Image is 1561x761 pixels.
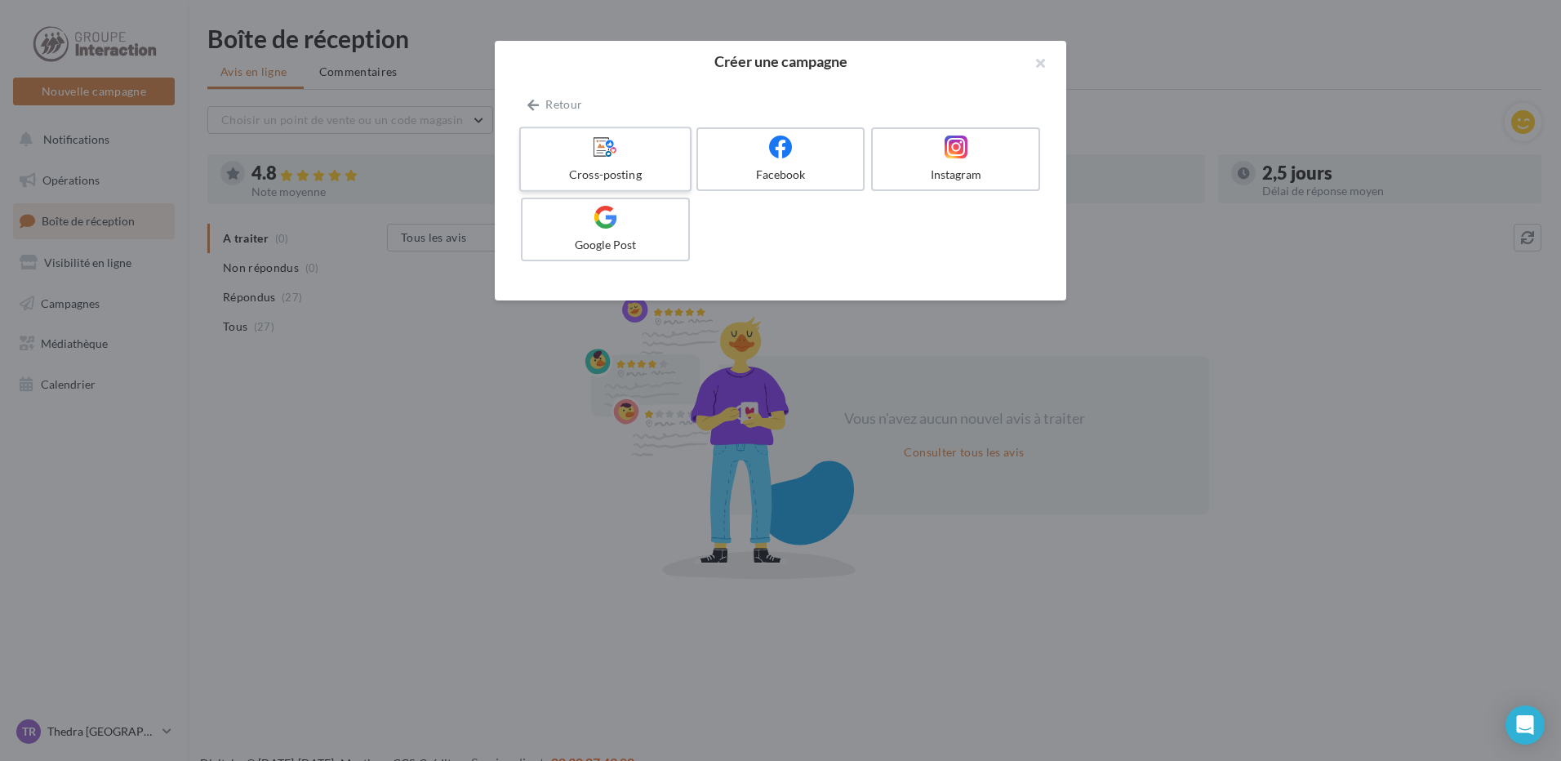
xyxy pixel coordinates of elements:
[521,54,1040,69] h2: Créer une campagne
[529,237,682,253] div: Google Post
[521,95,589,114] button: Retour
[705,167,857,183] div: Facebook
[1505,705,1545,745] div: Open Intercom Messenger
[527,167,683,183] div: Cross-posting
[879,167,1032,183] div: Instagram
